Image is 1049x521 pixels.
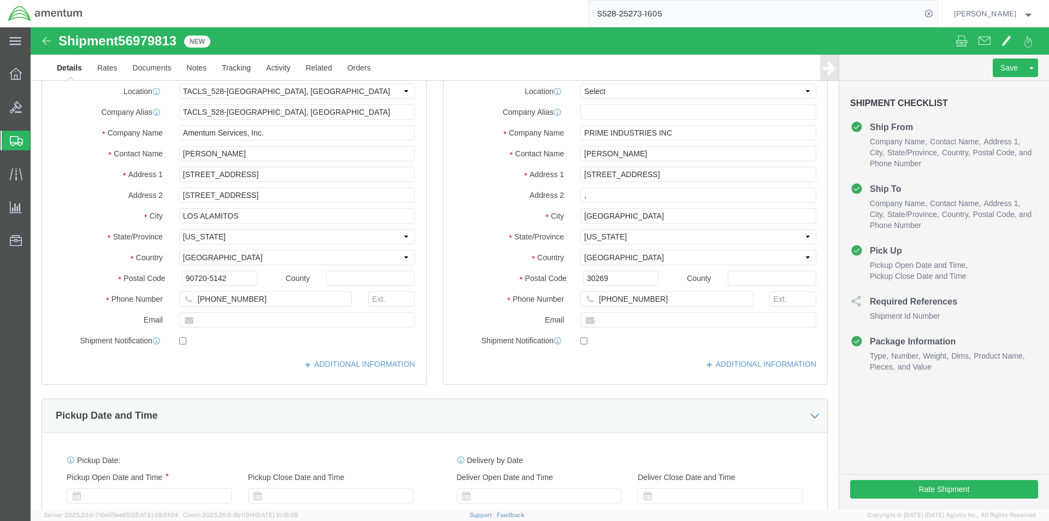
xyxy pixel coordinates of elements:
span: Copyright © [DATE]-[DATE] Agistix Inc., All Rights Reserved [868,511,1036,520]
a: Support [469,512,497,518]
iframe: FS Legacy Container [31,27,1049,510]
span: Kajuan Barnwell [954,8,1016,20]
img: logo [8,5,83,22]
span: Server: 2025.20.0-710e05ee653 [44,512,178,518]
span: Client: 2025.20.0-8b113f4 [183,512,298,518]
button: [PERSON_NAME] [953,7,1034,20]
input: Search for shipment number, reference number [589,1,921,27]
span: [DATE] 09:51:04 [134,512,178,518]
span: [DATE] 10:16:38 [255,512,298,518]
a: Feedback [497,512,524,518]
